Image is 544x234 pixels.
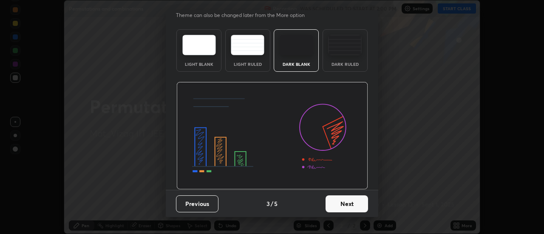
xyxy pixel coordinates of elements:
div: Dark Ruled [328,62,362,66]
img: darkRuledTheme.de295e13.svg [328,35,362,55]
img: lightRuledTheme.5fabf969.svg [231,35,264,55]
h4: 3 [266,199,270,208]
img: darkTheme.f0cc69e5.svg [280,35,313,55]
h4: 5 [274,199,278,208]
button: Next [326,195,368,212]
img: lightTheme.e5ed3b09.svg [182,35,216,55]
img: darkThemeBanner.d06ce4a2.svg [176,82,368,190]
div: Dark Blank [279,62,313,66]
h4: / [271,199,273,208]
div: Light Ruled [231,62,265,66]
p: Theme can also be changed later from the More option [176,11,314,19]
button: Previous [176,195,218,212]
div: Light Blank [182,62,216,66]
